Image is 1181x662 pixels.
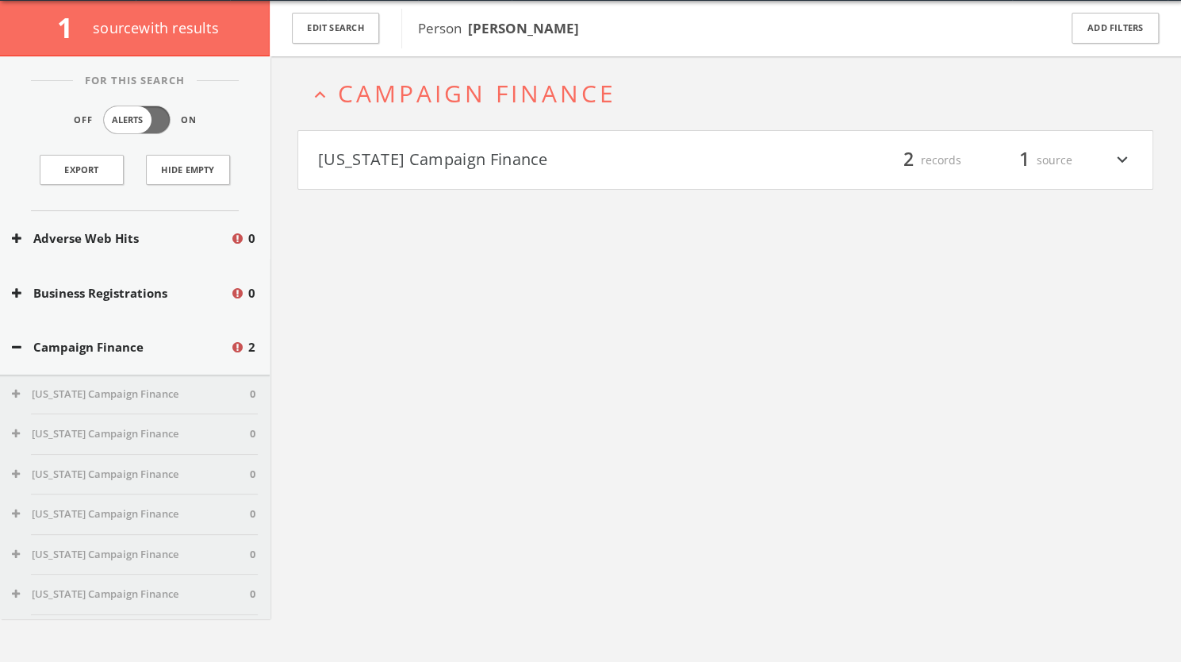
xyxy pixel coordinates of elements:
[250,387,255,402] span: 0
[866,147,961,174] div: records
[93,18,219,37] span: source with results
[418,19,579,37] span: Person
[250,506,255,522] span: 0
[896,146,921,174] span: 2
[248,338,255,356] span: 2
[181,114,197,127] span: On
[1072,13,1159,44] button: Add Filters
[338,77,616,110] span: Campaign Finance
[12,587,250,602] button: [US_STATE] Campaign Finance
[309,80,1153,106] button: expand_lessCampaign Finance
[12,284,230,302] button: Business Registrations
[248,229,255,248] span: 0
[1012,146,1037,174] span: 1
[12,547,250,563] button: [US_STATE] Campaign Finance
[12,426,250,442] button: [US_STATE] Campaign Finance
[250,467,255,483] span: 0
[292,13,379,44] button: Edit Search
[73,73,197,89] span: For This Search
[12,338,230,356] button: Campaign Finance
[468,19,579,37] b: [PERSON_NAME]
[12,467,250,483] button: [US_STATE] Campaign Finance
[12,506,250,522] button: [US_STATE] Campaign Finance
[12,229,230,248] button: Adverse Web Hits
[248,284,255,302] span: 0
[977,147,1072,174] div: source
[318,147,726,174] button: [US_STATE] Campaign Finance
[250,426,255,442] span: 0
[146,155,230,185] button: Hide Empty
[309,84,331,106] i: expand_less
[74,114,93,127] span: Off
[250,547,255,563] span: 0
[250,587,255,602] span: 0
[12,387,250,402] button: [US_STATE] Campaign Finance
[1112,147,1133,174] i: expand_more
[40,155,124,185] a: Export
[57,9,86,46] span: 1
